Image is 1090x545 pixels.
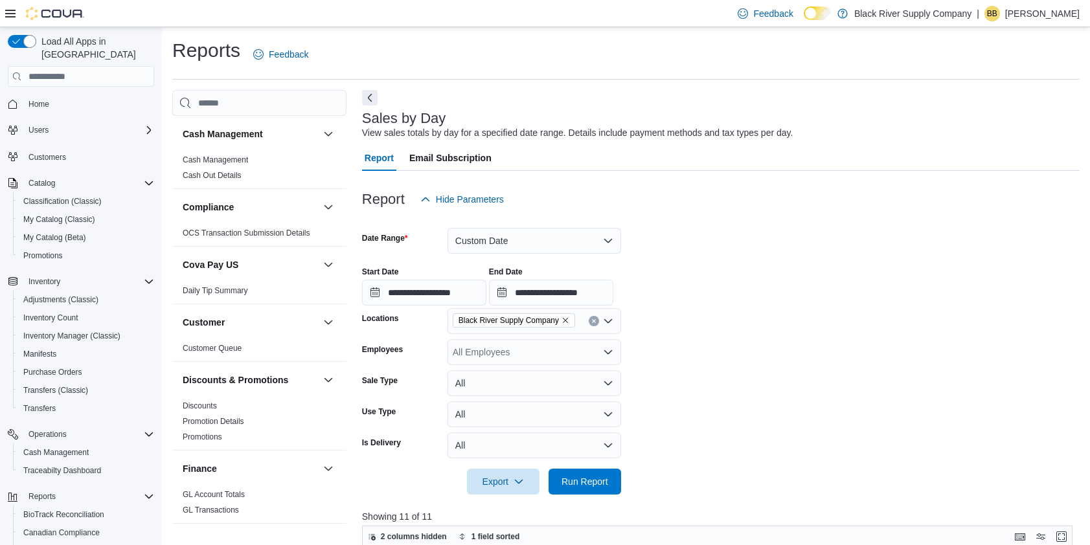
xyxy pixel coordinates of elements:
button: Canadian Compliance [13,524,159,542]
span: 1 field sorted [471,531,520,542]
span: Classification (Classic) [18,194,154,209]
span: OCS Transaction Submission Details [183,228,310,238]
label: Sale Type [362,375,398,386]
input: Press the down key to open a popover containing a calendar. [489,280,613,306]
span: Inventory Manager (Classic) [23,331,120,341]
span: Cash Out Details [183,170,242,181]
span: Purchase Orders [23,367,82,377]
p: | [977,6,979,21]
button: Cash Management [13,443,159,462]
a: Transfers [18,401,61,416]
button: All [448,401,621,427]
span: Export [475,469,532,495]
button: Compliance [321,199,336,215]
a: Traceabilty Dashboard [18,463,106,478]
span: Transfers (Classic) [18,383,154,398]
span: GL Transactions [183,505,239,515]
span: Inventory [28,276,60,287]
button: Reports [3,487,159,506]
span: Hide Parameters [436,193,504,206]
span: Classification (Classic) [23,196,102,206]
button: Finance [321,461,336,476]
a: Discounts [183,401,217,410]
span: Reports [28,491,56,502]
div: Brandon Blount [984,6,1000,21]
button: Open list of options [603,316,613,326]
span: Customers [23,148,154,164]
span: Promotion Details [183,416,244,427]
h1: Reports [172,38,240,63]
div: Finance [172,487,346,523]
span: Customer Queue [183,343,242,353]
div: Cash Management [172,152,346,188]
span: Users [28,125,49,135]
span: Reports [23,489,154,504]
button: Inventory [3,272,159,291]
span: Operations [28,429,67,439]
a: Canadian Compliance [18,525,105,540]
button: Customer [321,315,336,330]
button: Transfers (Classic) [13,381,159,399]
button: Manifests [13,345,159,363]
button: Clear input [589,316,599,326]
span: Inventory Count [23,313,78,323]
span: Traceabilty Dashboard [18,463,154,478]
label: Is Delivery [362,438,401,448]
span: Cash Management [23,447,89,458]
span: Catalog [28,178,55,188]
h3: Discounts & Promotions [183,373,288,386]
button: Run Report [549,469,621,495]
span: Report [365,145,394,171]
button: Catalog [3,174,159,192]
input: Dark Mode [804,6,831,20]
a: Feedback [248,41,313,67]
button: Customers [3,147,159,166]
span: Email Subscription [409,145,492,171]
button: Transfers [13,399,159,417]
button: Inventory Manager (Classic) [13,327,159,345]
span: Feedback [269,48,308,61]
span: My Catalog (Classic) [23,214,95,225]
span: Feedback [753,7,793,20]
a: GL Transactions [183,506,239,515]
button: Catalog [23,175,60,191]
span: Purchase Orders [18,364,154,380]
div: Discounts & Promotions [172,398,346,450]
button: Customer [183,316,318,329]
span: My Catalog (Beta) [18,230,154,245]
a: Promotions [18,248,68,263]
button: Classification (Classic) [13,192,159,210]
span: Inventory Manager (Classic) [18,328,154,344]
div: Customer [172,340,346,361]
label: Use Type [362,406,396,417]
button: Traceabilty Dashboard [13,462,159,480]
a: OCS Transaction Submission Details [183,228,310,238]
label: Date Range [362,233,408,243]
label: Locations [362,313,399,324]
button: My Catalog (Beta) [13,228,159,247]
a: Promotions [183,432,222,441]
span: Inventory [23,274,154,289]
button: Enter fullscreen [1054,529,1069,544]
span: Transfers [18,401,154,416]
a: GL Account Totals [183,490,245,499]
span: My Catalog (Classic) [18,212,154,227]
button: Promotions [13,247,159,265]
span: BB [987,6,997,21]
span: Cash Management [183,155,248,165]
a: BioTrack Reconciliation [18,507,109,522]
span: Canadian Compliance [18,525,154,540]
button: Inventory Count [13,309,159,327]
span: Users [23,122,154,138]
span: Promotions [18,248,154,263]
img: Cova [26,7,84,20]
div: Cova Pay US [172,283,346,304]
button: All [448,432,621,458]
span: Cash Management [18,445,154,460]
button: Compliance [183,201,318,214]
span: Catalog [23,175,154,191]
span: Traceabilty Dashboard [23,465,101,476]
h3: Customer [183,316,225,329]
input: Press the down key to open a popover containing a calendar. [362,280,486,306]
h3: Cova Pay US [183,258,238,271]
